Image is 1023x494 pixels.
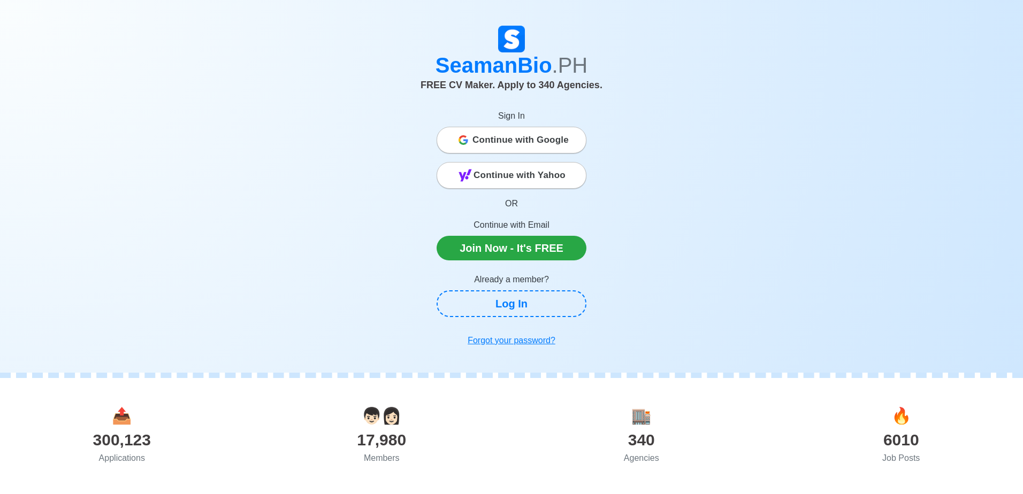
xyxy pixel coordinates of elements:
button: Continue with Yahoo [437,162,586,189]
p: OR [437,197,586,210]
a: Forgot your password? [437,330,586,351]
p: Already a member? [437,273,586,286]
span: FREE CV Maker. Apply to 340 Agencies. [421,80,602,90]
img: Logo [498,26,525,52]
span: .PH [552,53,588,77]
div: 340 [511,428,772,452]
button: Continue with Google [437,127,586,153]
u: Forgot your password? [468,336,555,345]
span: users [362,407,401,424]
a: Log In [437,290,586,317]
span: Continue with Google [472,129,569,151]
div: 17,980 [252,428,512,452]
a: Join Now - It's FREE [437,236,586,260]
div: Agencies [511,452,772,465]
span: applications [112,407,132,424]
div: Members [252,452,512,465]
p: Continue with Email [437,219,586,231]
span: agencies [631,407,651,424]
p: Sign In [437,110,586,122]
span: Continue with Yahoo [474,165,566,186]
h1: SeamanBio [215,52,808,78]
span: jobs [891,407,911,424]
